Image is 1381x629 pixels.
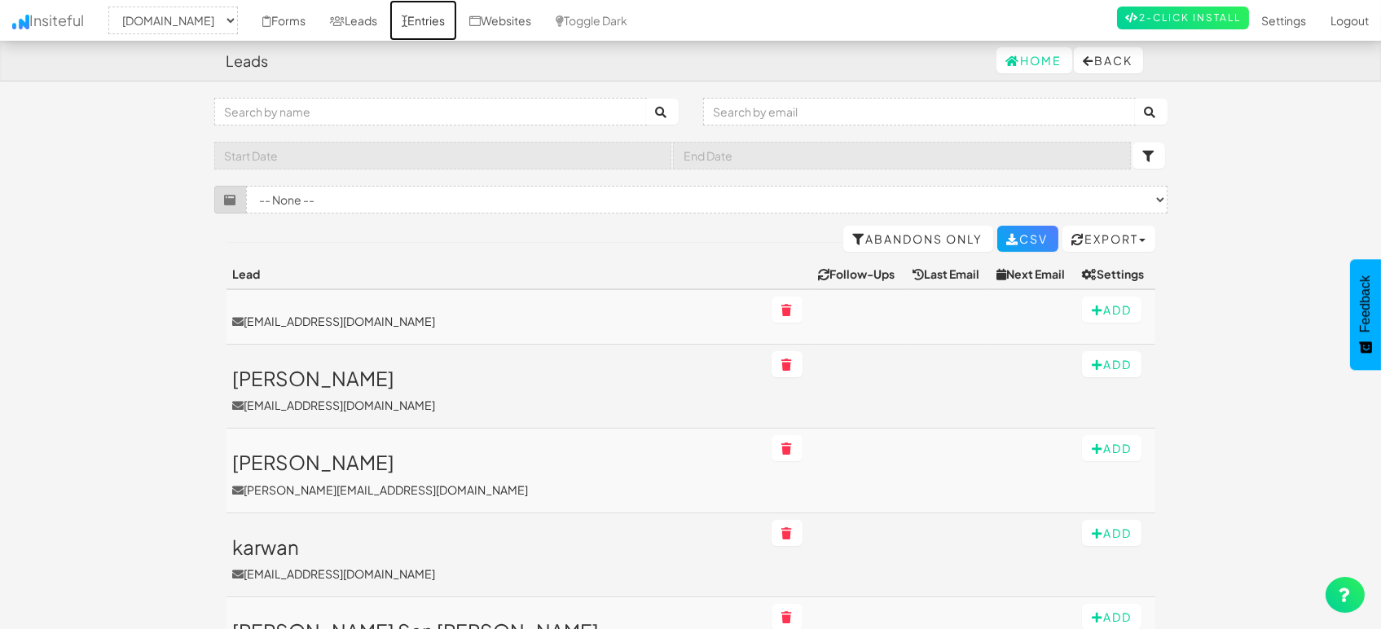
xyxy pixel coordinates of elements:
button: Feedback - Show survey [1350,259,1381,370]
a: [PERSON_NAME][EMAIL_ADDRESS][DOMAIN_NAME] [233,367,759,413]
a: [EMAIL_ADDRESS][DOMAIN_NAME] [233,313,759,329]
p: [EMAIL_ADDRESS][DOMAIN_NAME] [233,397,759,413]
h3: [PERSON_NAME] [233,451,759,473]
h3: [PERSON_NAME] [233,367,759,389]
h3: karwan [233,536,759,557]
input: Search by email [703,98,1136,125]
a: CSV [997,226,1058,252]
th: Settings [1075,259,1154,289]
h4: Leads [227,53,269,69]
th: Lead [227,259,765,289]
button: Add [1082,351,1141,377]
a: Home [996,47,1072,73]
button: Add [1082,520,1141,546]
th: Last Email [906,259,990,289]
button: Add [1082,435,1141,461]
input: Search by name [214,98,647,125]
p: [PERSON_NAME][EMAIL_ADDRESS][DOMAIN_NAME] [233,482,759,498]
a: [PERSON_NAME][PERSON_NAME][EMAIL_ADDRESS][DOMAIN_NAME] [233,451,759,497]
button: Export [1062,226,1155,252]
th: Follow-Ups [811,259,906,289]
p: [EMAIL_ADDRESS][DOMAIN_NAME] [233,565,759,582]
a: Abandons Only [843,226,993,252]
span: Feedback [1358,275,1373,332]
input: End Date [673,142,1131,169]
input: Start Date [214,142,672,169]
a: 2-Click Install [1117,7,1249,29]
button: Add [1082,297,1141,323]
th: Next Email [990,259,1075,289]
button: Back [1074,47,1143,73]
a: karwan[EMAIL_ADDRESS][DOMAIN_NAME] [233,536,759,582]
img: icon.png [12,15,29,29]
